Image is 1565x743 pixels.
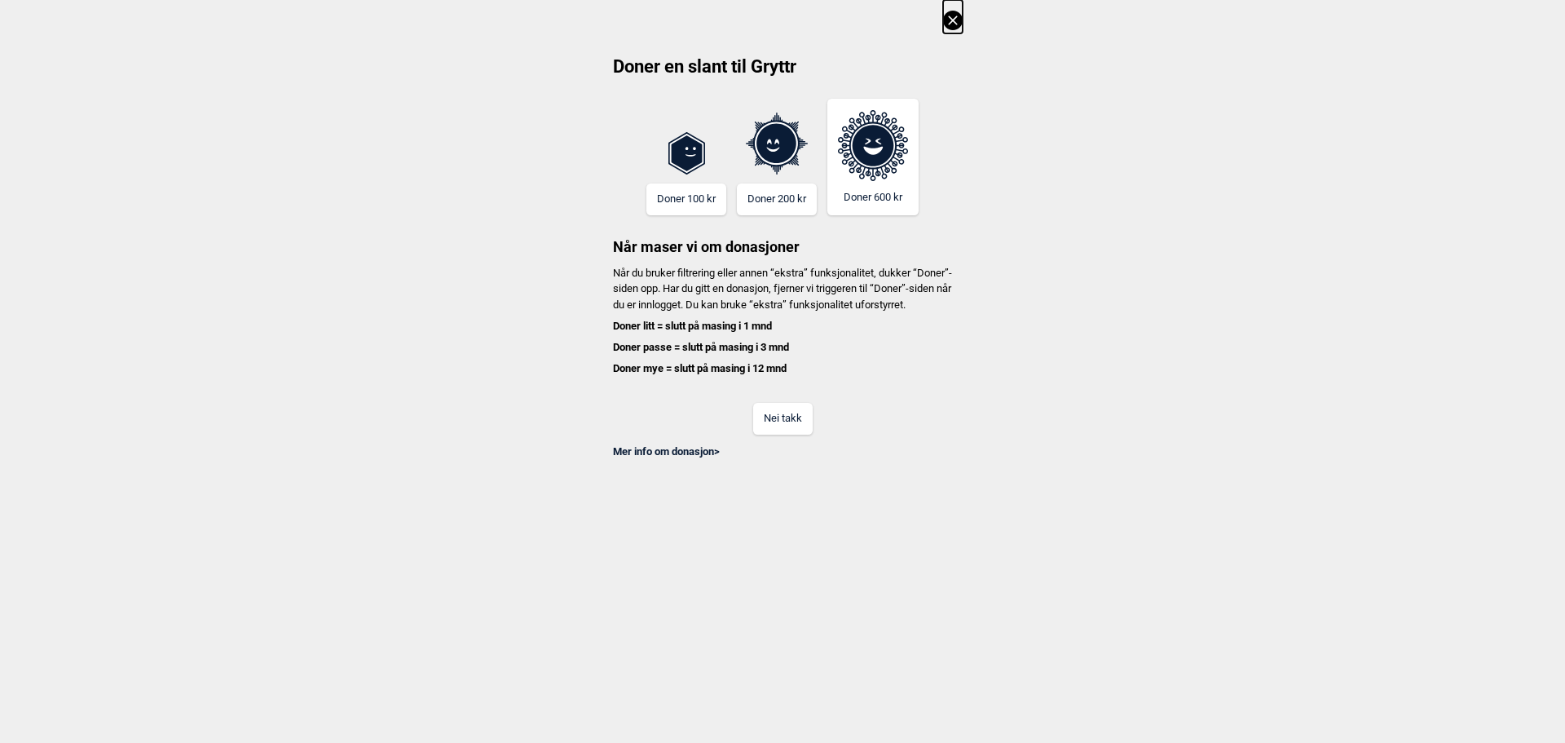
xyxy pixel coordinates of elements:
b: Doner mye = slutt på masing i 12 mnd [613,362,787,374]
button: Doner 200 kr [737,184,817,215]
h3: Når maser vi om donasjoner [602,215,963,257]
button: Doner 100 kr [646,184,726,215]
b: Doner litt = slutt på masing i 1 mnd [613,320,772,332]
a: Mer info om donasjon> [613,445,720,458]
button: Doner 600 kr [827,99,919,215]
p: Når du bruker filtrering eller annen “ekstra” funksjonalitet, dukker “Doner”-siden opp. Har du gi... [602,265,963,377]
h2: Doner en slant til Gryttr [602,55,963,91]
button: Nei takk [753,403,813,435]
b: Doner passe = slutt på masing i 3 mnd [613,341,789,353]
